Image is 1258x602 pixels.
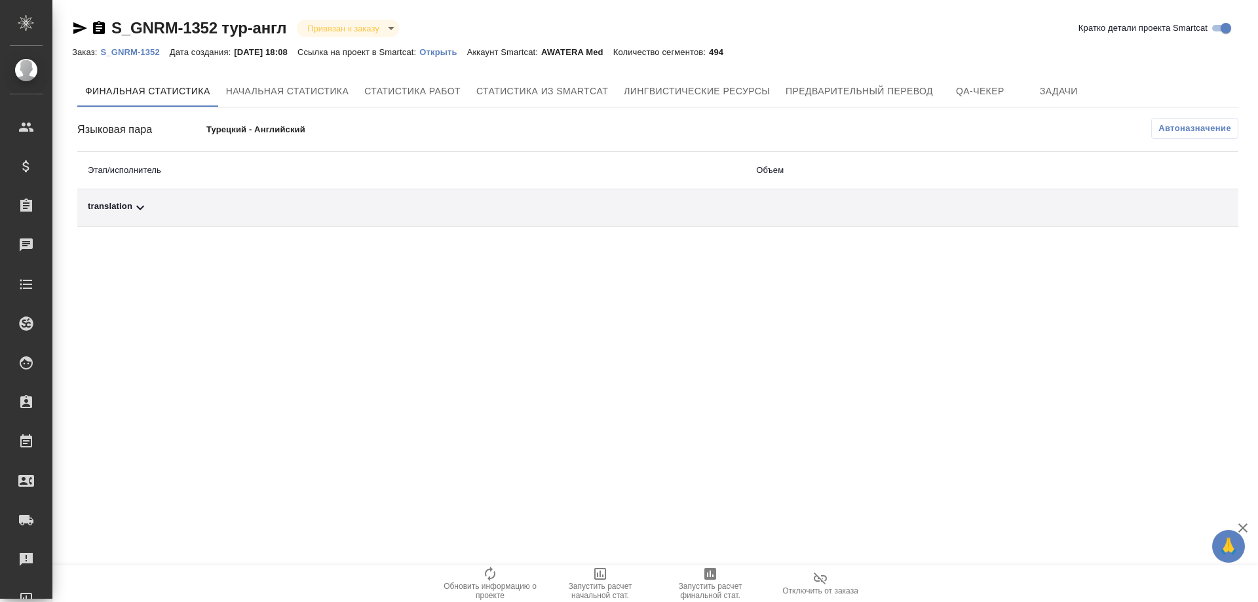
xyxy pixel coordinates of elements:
div: Привязан к заказу [297,20,398,37]
span: Начальная статистика [226,83,349,100]
p: Ссылка на проект в Smartcat: [297,47,419,57]
span: QA-чекер [949,83,1012,100]
p: Дата создания: [170,47,234,57]
p: S_GNRM-1352 [100,47,169,57]
span: Статистика из Smartcat [476,83,608,100]
p: 494 [709,47,733,57]
button: 🙏 [1212,530,1245,563]
th: Этап/исполнитель [77,152,746,189]
span: Автоназначение [1158,122,1231,135]
span: Лингвистические ресурсы [624,83,770,100]
span: Кратко детали проекта Smartcat [1078,22,1208,35]
a: Открыть [419,46,467,57]
button: Автоназначение [1151,118,1238,139]
button: Привязан к заказу [303,23,383,34]
p: Количество сегментов: [613,47,709,57]
th: Объем [746,152,1090,189]
div: Языковая пара [77,122,206,138]
a: S_GNRM-1352 тур-англ [111,19,286,37]
span: Статистика работ [364,83,461,100]
a: S_GNRM-1352 [100,46,169,57]
button: Скопировать ссылку для ЯМессенджера [72,20,88,36]
button: Скопировать ссылку [91,20,107,36]
p: [DATE] 18:08 [234,47,297,57]
span: Задачи [1027,83,1090,100]
p: Заказ: [72,47,100,57]
span: Финальная статистика [85,83,210,100]
span: 🙏 [1217,533,1240,560]
p: Турецкий - Английский [206,123,465,136]
span: Предварительный перевод [786,83,933,100]
p: AWATERA Med [541,47,613,57]
p: Открыть [419,47,467,57]
p: Аккаунт Smartcat: [467,47,541,57]
div: Toggle Row Expanded [88,200,735,216]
